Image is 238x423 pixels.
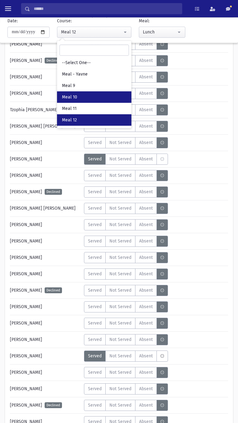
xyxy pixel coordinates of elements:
span: Absent [139,271,153,277]
label: Date: [7,18,18,24]
span: --Select One-- [62,60,91,66]
span: Served [88,287,102,294]
span: Not Served [109,238,131,244]
span: Absent [139,123,153,129]
button: Meal 12 [57,27,131,38]
span: [PERSON_NAME] [10,172,42,179]
span: Not Served [109,221,131,228]
span: Not Served [109,320,131,326]
span: [PERSON_NAME] [10,139,42,146]
span: Served [88,254,102,261]
label: Meal: [139,18,149,24]
span: Served [88,336,102,343]
span: Meal 9 [62,83,75,89]
span: Absent [139,287,153,294]
span: Not Served [109,139,131,146]
div: MeaStatus [84,170,168,181]
span: [PERSON_NAME] [10,336,42,343]
span: Not Served [109,369,131,376]
span: Not Served [109,189,131,195]
span: Absent [139,205,153,211]
span: Not Served [109,303,131,310]
span: Absent [139,320,153,326]
span: [PERSON_NAME] [10,156,42,162]
button: toggle menu [2,3,14,14]
span: Absent [139,107,153,113]
span: Served [88,369,102,376]
span: [PERSON_NAME] [10,254,42,261]
span: Not Served [109,386,131,392]
span: Absent [139,57,153,64]
span: [PERSON_NAME] [10,320,42,326]
span: Absent [139,90,153,97]
span: [PERSON_NAME] [10,303,42,310]
span: Not Served [109,271,131,277]
span: Absent [139,74,153,80]
span: Declined [45,58,62,63]
span: Absent [139,254,153,261]
span: Served [88,139,102,146]
span: Absent [139,156,153,162]
div: MeaStatus [84,252,168,263]
span: Not Served [109,205,131,211]
span: Absent [139,336,153,343]
span: [PERSON_NAME] [10,271,42,277]
span: Absent [139,369,153,376]
span: Absent [139,238,153,244]
span: [PERSON_NAME] [10,221,42,228]
div: MeaStatus [84,137,168,148]
span: [PERSON_NAME] [PERSON_NAME] [10,205,76,211]
span: Meal 10 [62,94,77,100]
span: Absent [139,189,153,195]
span: Served [88,353,102,359]
span: [PERSON_NAME] [10,386,42,392]
div: MeaStatus [84,268,168,280]
span: Not Served [109,287,131,294]
div: MeaStatus [84,236,168,247]
span: Served [88,386,102,392]
div: MeaStatus [84,318,168,329]
span: [PERSON_NAME] [10,90,42,97]
span: Meal 12 [62,117,77,123]
span: [PERSON_NAME] [10,41,42,47]
span: Not Served [109,353,131,359]
span: [PERSON_NAME] [10,402,42,408]
span: Absent [139,303,153,310]
span: Served [88,303,102,310]
div: MeaStatus [84,301,168,312]
span: Not Served [109,254,131,261]
span: Served [88,320,102,326]
span: Served [88,221,102,228]
div: MeaStatus [84,154,168,165]
div: MeaStatus [84,383,168,395]
span: [PERSON_NAME] [10,353,42,359]
span: Absent [139,139,153,146]
span: [PERSON_NAME] [10,57,42,64]
div: MeaStatus [84,351,168,362]
input: Search [30,3,182,14]
span: Served [88,271,102,277]
span: Served [88,205,102,211]
span: Served [88,189,102,195]
span: Served [88,156,102,162]
button: Lunch [139,27,185,38]
div: MeaStatus [84,367,168,378]
div: Lunch [143,29,176,35]
span: Absent [139,172,153,179]
span: Declined [45,189,62,195]
span: Absent [139,41,153,47]
span: Absent [139,221,153,228]
span: Absent [139,353,153,359]
span: Served [88,238,102,244]
span: Tzophia [PERSON_NAME] [10,107,58,113]
div: MeaStatus [84,285,168,296]
span: [PERSON_NAME] [10,74,42,80]
div: MeaStatus [84,219,168,230]
span: Meal - Yavne [62,71,88,77]
div: MeaStatus [84,203,168,214]
div: MeaStatus [84,186,168,198]
span: [PERSON_NAME] [10,238,42,244]
span: Declined [45,402,62,408]
span: [PERSON_NAME] [PERSON_NAME] [10,123,76,129]
input: Search [59,45,129,56]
